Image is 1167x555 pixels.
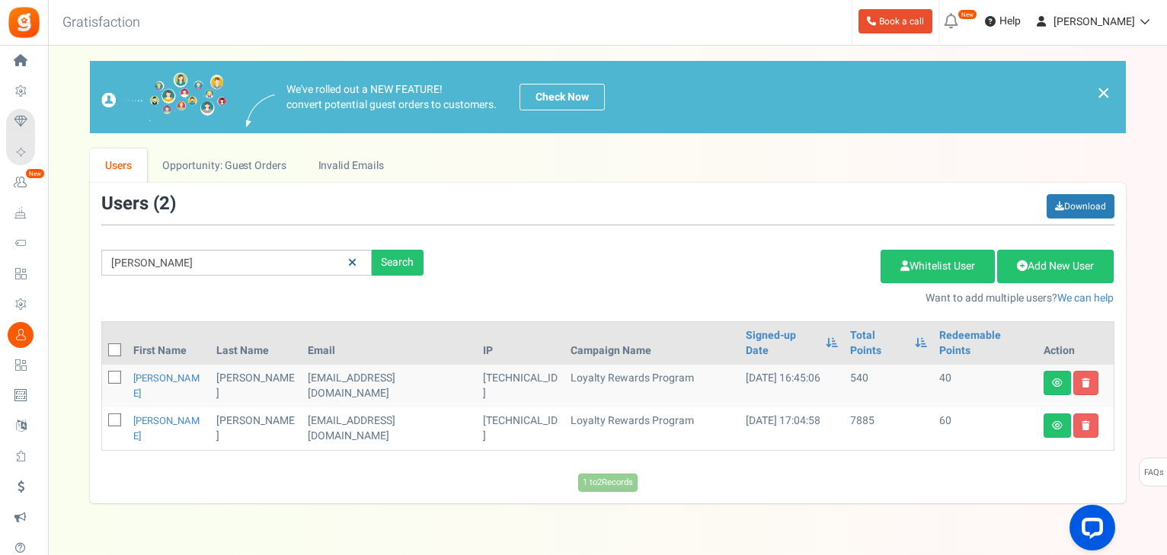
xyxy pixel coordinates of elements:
[746,328,819,359] a: Signed-up Date
[302,322,477,365] th: Email
[1097,84,1111,102] a: ×
[844,407,932,450] td: 7885
[246,94,275,127] img: images
[564,365,740,407] td: Loyalty Rewards Program
[101,250,372,276] input: Search by email or name
[101,72,227,122] img: images
[997,250,1114,283] a: Add New User
[1052,378,1063,388] i: View details
[564,322,740,365] th: Campaign Name
[210,365,301,407] td: [PERSON_NAME]
[1143,458,1164,487] span: FAQs
[341,250,364,276] a: Reset
[477,407,564,450] td: [TECHNICAL_ID]
[740,365,845,407] td: [DATE] 16:45:06
[1047,194,1114,218] a: Download
[372,250,424,276] div: Search
[1053,14,1135,30] span: [PERSON_NAME]
[210,407,301,450] td: [PERSON_NAME]
[90,148,148,183] a: Users
[1052,421,1063,430] i: View details
[46,8,157,38] h3: Gratisfaction
[939,328,1031,359] a: Redeemable Points
[477,365,564,407] td: [TECHNICAL_ID]
[844,365,932,407] td: 540
[25,168,45,179] em: New
[133,371,200,400] a: [PERSON_NAME]
[133,413,200,443] a: [PERSON_NAME]
[933,365,1038,407] td: 40
[7,5,41,40] img: Gratisfaction
[979,9,1027,33] a: Help
[740,407,845,450] td: [DATE] 17:04:58
[302,148,399,183] a: Invalid Emails
[996,14,1021,29] span: Help
[127,322,211,365] th: First Name
[1038,322,1114,365] th: Action
[850,328,906,359] a: Total Points
[147,148,302,183] a: Opportunity: Guest Orders
[101,194,176,214] h3: Users ( )
[1082,421,1090,430] i: Delete user
[302,365,477,407] td: customer
[958,9,977,20] em: New
[159,190,170,217] span: 2
[564,407,740,450] td: Loyalty Rewards Program
[286,82,497,113] p: We've rolled out a NEW FEATURE! convert potential guest orders to customers.
[477,322,564,365] th: IP
[446,291,1114,306] p: Want to add multiple users?
[933,407,1038,450] td: 60
[1057,290,1114,306] a: We can help
[302,407,477,450] td: customer
[520,84,605,110] a: Check Now
[858,9,932,33] a: Book a call
[6,170,41,196] a: New
[1082,378,1090,388] i: Delete user
[210,322,301,365] th: Last Name
[881,250,995,283] a: Whitelist User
